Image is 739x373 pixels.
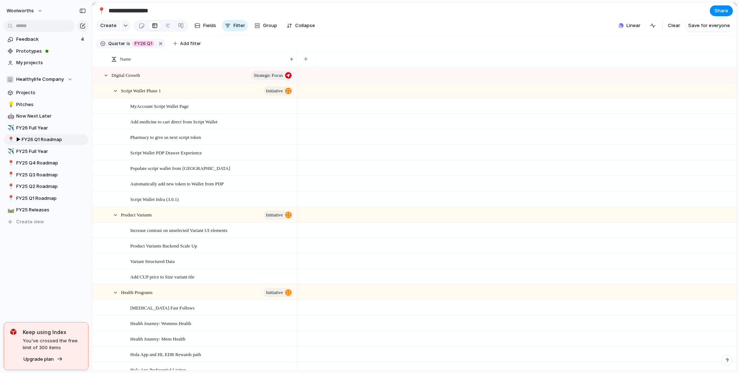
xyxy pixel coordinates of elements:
[616,20,643,31] button: Linear
[130,241,197,250] span: Product Variants Backend Scale Up
[4,57,88,68] a: My projects
[4,205,88,215] a: 🛤️FY25 Releases
[130,303,194,312] span: [MEDICAL_DATA] Fast Follows
[4,216,88,227] button: Create view
[222,20,248,31] button: Filter
[169,39,205,49] button: Add filter
[6,206,14,214] button: 🛤️
[16,136,86,143] span: ▶︎ FY26 Q1 Roadmap
[130,350,201,358] span: Hola App and HL EDR Rewards path
[6,101,14,108] button: 💡
[3,5,47,17] button: woolworths
[6,124,14,132] button: ✈️
[16,113,86,120] span: Now Next Later
[8,124,13,132] div: ✈️
[4,158,88,168] a: 📍FY25 Q4 Roadmap
[8,147,13,155] div: ✈️
[6,136,14,143] button: 📍
[263,210,293,220] button: initiative
[688,22,730,29] span: Save for everyone
[23,356,54,363] span: Upgrade plan
[180,40,201,47] span: Add filter
[192,20,219,31] button: Fields
[16,148,86,155] span: FY25 Full Year
[21,354,65,364] button: Upgrade plan
[685,20,733,31] button: Save for everyone
[710,5,733,16] button: Share
[130,257,175,265] span: Variant Structured Data
[4,146,88,157] div: ✈️FY25 Full Year
[96,5,107,17] button: 📍
[4,181,88,192] div: 📍FY25 Q2 Roadmap
[8,194,13,202] div: 📍
[108,40,125,47] span: Quarter
[16,48,86,55] span: Prototypes
[121,86,161,95] span: Script Wallet Phase 1
[23,337,82,351] span: You've crossed the free limit of 300 items
[130,334,185,343] span: Health Jounrey: Mens Health
[127,40,130,47] span: is
[16,89,86,96] span: Projects
[130,133,201,141] span: Pharmacy to give us next script token
[6,113,14,120] button: 🤖
[120,56,131,63] span: Name
[135,40,152,47] span: FY26 Q1
[121,288,153,296] span: Health Programs
[16,159,86,167] span: FY25 Q4 Roadmap
[6,159,14,167] button: 📍
[665,20,683,31] button: Clear
[16,101,86,108] span: Pitches
[4,87,88,98] a: Projects
[8,159,13,167] div: 📍
[6,76,14,83] div: 🏢
[16,124,86,132] span: FY26 Full Year
[16,218,44,225] span: Create view
[6,171,14,179] button: 📍
[626,22,640,29] span: Linear
[4,193,88,204] a: 📍FY25 Q1 Roadmap
[4,111,88,122] a: 🤖Now Next Later
[100,22,117,29] span: Create
[668,22,680,29] span: Clear
[4,34,88,45] a: Feedback4
[251,20,281,31] button: Group
[251,71,293,80] button: Strategic Focus
[266,288,283,298] span: initiative
[4,123,88,133] a: ✈️FY26 Full Year
[263,288,293,297] button: initiative
[16,171,86,179] span: FY25 Q3 Roadmap
[8,136,13,144] div: 📍
[714,7,728,14] span: Share
[4,74,88,85] button: 🏢Healthylife Company
[130,179,224,188] span: Automatically add new token to Wallet from PDP
[4,99,88,110] div: 💡Pitches
[8,183,13,191] div: 📍
[295,22,315,29] span: Collapse
[263,22,277,29] span: Group
[266,86,283,96] span: initiative
[284,20,318,31] button: Collapse
[254,70,283,80] span: Strategic Focus
[203,22,216,29] span: Fields
[16,206,86,214] span: FY25 Releases
[6,195,14,202] button: 📍
[131,40,156,48] button: FY26 Q1
[4,134,88,145] a: 📍▶︎ FY26 Q1 Roadmap
[125,40,132,48] button: is
[81,36,86,43] span: 4
[130,148,202,157] span: Script Wallet PDP Drawer Experience
[6,183,14,190] button: 📍
[130,319,191,327] span: Health Journey: Womens Health
[96,20,120,31] button: Create
[233,22,245,29] span: Filter
[130,272,194,281] span: Add CUP price to Size variant tile
[4,170,88,180] a: 📍FY25 Q3 Roadmap
[16,183,86,190] span: FY25 Q2 Roadmap
[263,86,293,96] button: initiative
